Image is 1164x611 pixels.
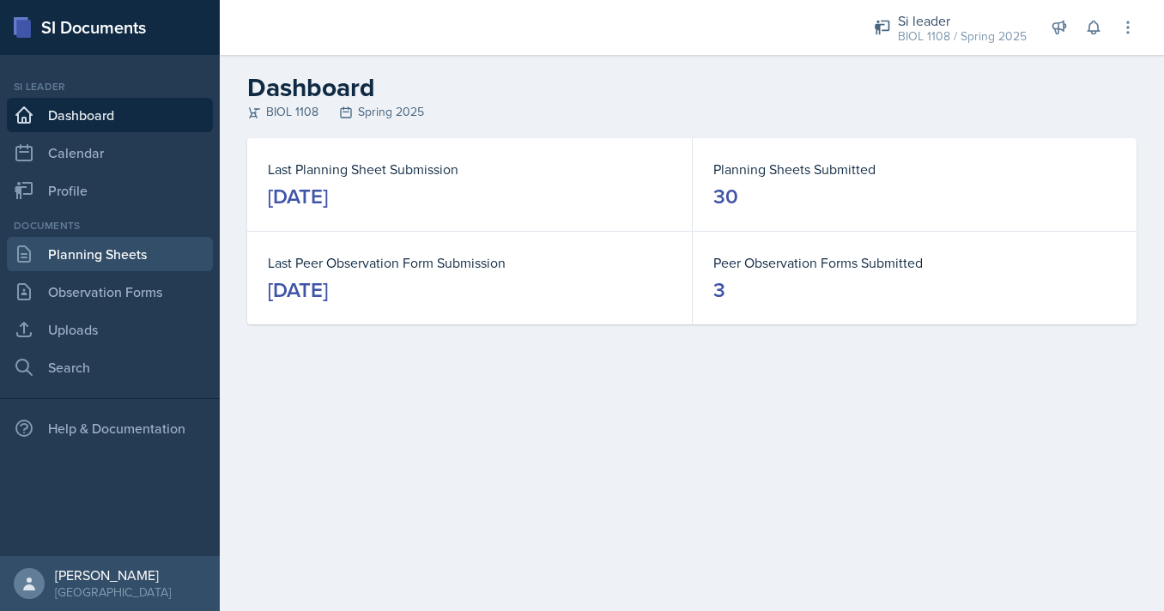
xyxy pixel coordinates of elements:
a: Profile [7,173,213,208]
div: BIOL 1108 / Spring 2025 [898,27,1027,45]
div: Documents [7,218,213,233]
div: 30 [713,183,738,210]
a: Observation Forms [7,275,213,309]
div: Si leader [898,10,1027,31]
dt: Last Planning Sheet Submission [268,159,671,179]
div: [PERSON_NAME] [55,566,171,584]
a: Calendar [7,136,213,170]
a: Dashboard [7,98,213,132]
a: Planning Sheets [7,237,213,271]
div: BIOL 1108 Spring 2025 [247,103,1137,121]
div: [DATE] [268,276,328,304]
div: Si leader [7,79,213,94]
div: [DATE] [268,183,328,210]
h2: Dashboard [247,72,1137,103]
dt: Peer Observation Forms Submitted [713,252,1116,273]
a: Uploads [7,312,213,347]
div: Help & Documentation [7,411,213,445]
div: 3 [713,276,725,304]
dt: Planning Sheets Submitted [713,159,1116,179]
div: [GEOGRAPHIC_DATA] [55,584,171,601]
dt: Last Peer Observation Form Submission [268,252,671,273]
a: Search [7,350,213,384]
